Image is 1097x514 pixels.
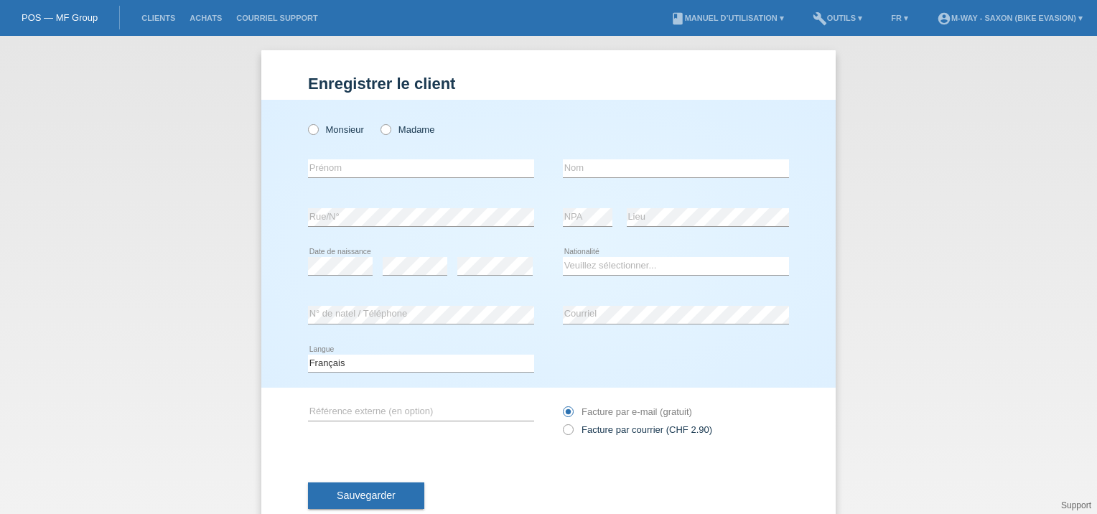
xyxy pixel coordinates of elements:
[563,424,712,435] label: Facture par courrier (CHF 2.90)
[563,406,572,424] input: Facture par e-mail (gratuit)
[884,14,915,22] a: FR ▾
[381,124,434,135] label: Madame
[663,14,791,22] a: bookManuel d’utilisation ▾
[381,124,390,134] input: Madame
[308,75,789,93] h1: Enregistrer le client
[563,406,692,417] label: Facture par e-mail (gratuit)
[563,424,572,442] input: Facture par courrier (CHF 2.90)
[229,14,325,22] a: Courriel Support
[806,14,869,22] a: buildOutils ▾
[937,11,951,26] i: account_circle
[337,490,396,501] span: Sauvegarder
[182,14,229,22] a: Achats
[1061,500,1091,510] a: Support
[308,124,317,134] input: Monsieur
[308,124,364,135] label: Monsieur
[308,482,424,510] button: Sauvegarder
[134,14,182,22] a: Clients
[22,12,98,23] a: POS — MF Group
[813,11,827,26] i: build
[930,14,1090,22] a: account_circlem-way - Saxon (Bike Evasion) ▾
[671,11,685,26] i: book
